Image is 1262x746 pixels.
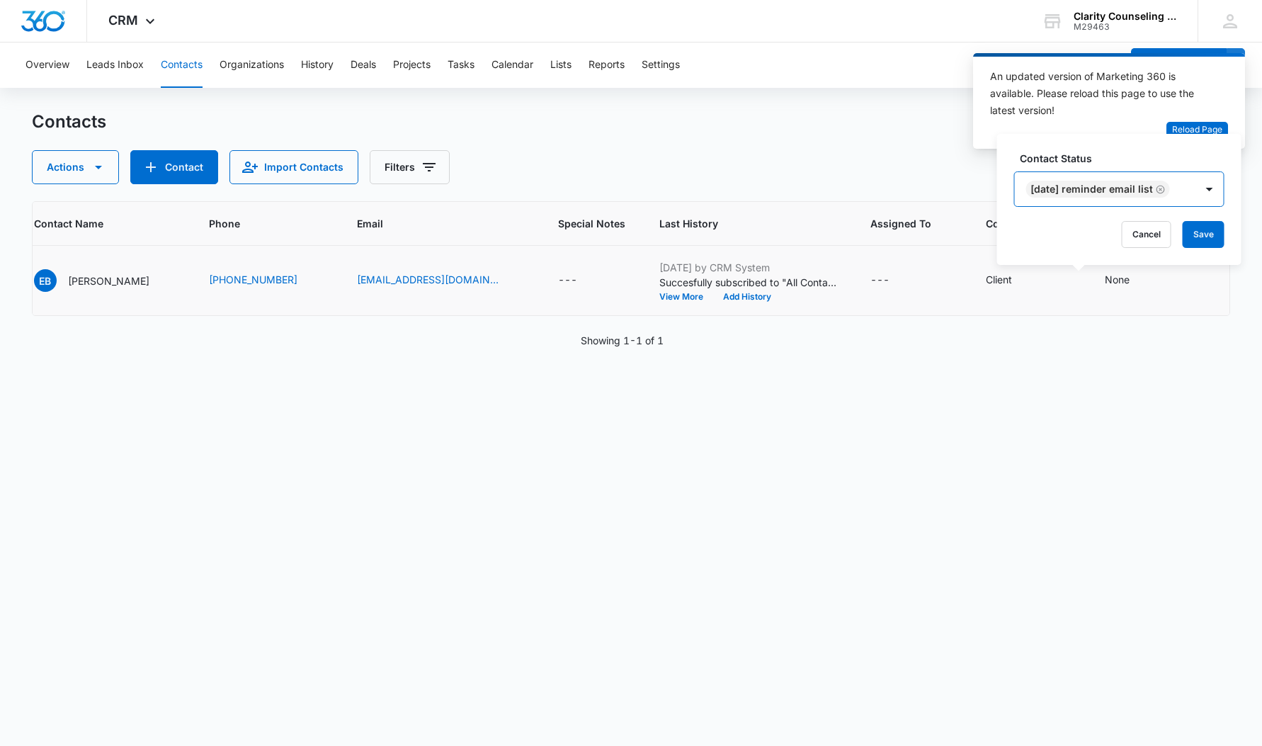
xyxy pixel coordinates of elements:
[161,43,203,88] button: Contacts
[1131,48,1227,82] button: Add Contact
[659,260,836,275] p: [DATE] by CRM System
[642,43,680,88] button: Settings
[1172,123,1222,137] span: Reload Page
[34,269,57,292] span: EB
[229,150,358,184] button: Import Contacts
[659,293,713,301] button: View More
[1074,11,1177,22] div: account name
[550,43,572,88] button: Lists
[32,111,106,132] h1: Contacts
[34,216,154,231] span: Contact Name
[870,216,931,231] span: Assigned To
[1020,151,1230,166] label: Contact Status
[713,293,781,301] button: Add History
[351,43,376,88] button: Deals
[1030,184,1153,194] div: [DATE] Reminder Email List
[32,150,119,184] button: Actions
[558,272,577,289] div: ---
[34,269,175,292] div: Contact Name - Emma Bass - Select to Edit Field
[558,216,625,231] span: Special Notes
[209,272,297,287] a: [PHONE_NUMBER]
[1074,22,1177,32] div: account id
[1105,272,1155,289] div: Contact Status - None - Select to Edit Field
[1183,221,1224,248] button: Save
[1105,272,1130,287] div: None
[558,272,603,289] div: Special Notes - - Select to Edit Field
[25,43,69,88] button: Overview
[209,216,302,231] span: Phone
[68,273,149,288] p: [PERSON_NAME]
[1122,221,1171,248] button: Cancel
[209,272,323,289] div: Phone - (252) 640-7034 - Select to Edit Field
[393,43,431,88] button: Projects
[1166,122,1228,138] button: Reload Page
[86,43,144,88] button: Leads Inbox
[986,216,1050,231] span: Contact Type
[986,272,1038,289] div: Contact Type - Client - Select to Edit Field
[370,150,450,184] button: Filters
[357,272,499,287] a: [EMAIL_ADDRESS][DOMAIN_NAME]
[357,216,504,231] span: Email
[589,43,625,88] button: Reports
[659,275,836,290] p: Succesfully subscribed to "All Contacts".
[990,68,1211,119] div: An updated version of Marketing 360 is available. Please reload this page to use the latest version!
[301,43,334,88] button: History
[870,272,889,289] div: ---
[130,150,218,184] button: Add Contact
[581,333,664,348] p: Showing 1-1 of 1
[1153,184,1166,194] div: Remove Saturday Reminder Email List
[357,272,524,289] div: Email - emmabass728@gmail.com - Select to Edit Field
[659,216,816,231] span: Last History
[108,13,138,28] span: CRM
[491,43,533,88] button: Calendar
[448,43,474,88] button: Tasks
[870,272,915,289] div: Assigned To - - Select to Edit Field
[986,272,1012,287] div: Client
[220,43,284,88] button: Organizations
